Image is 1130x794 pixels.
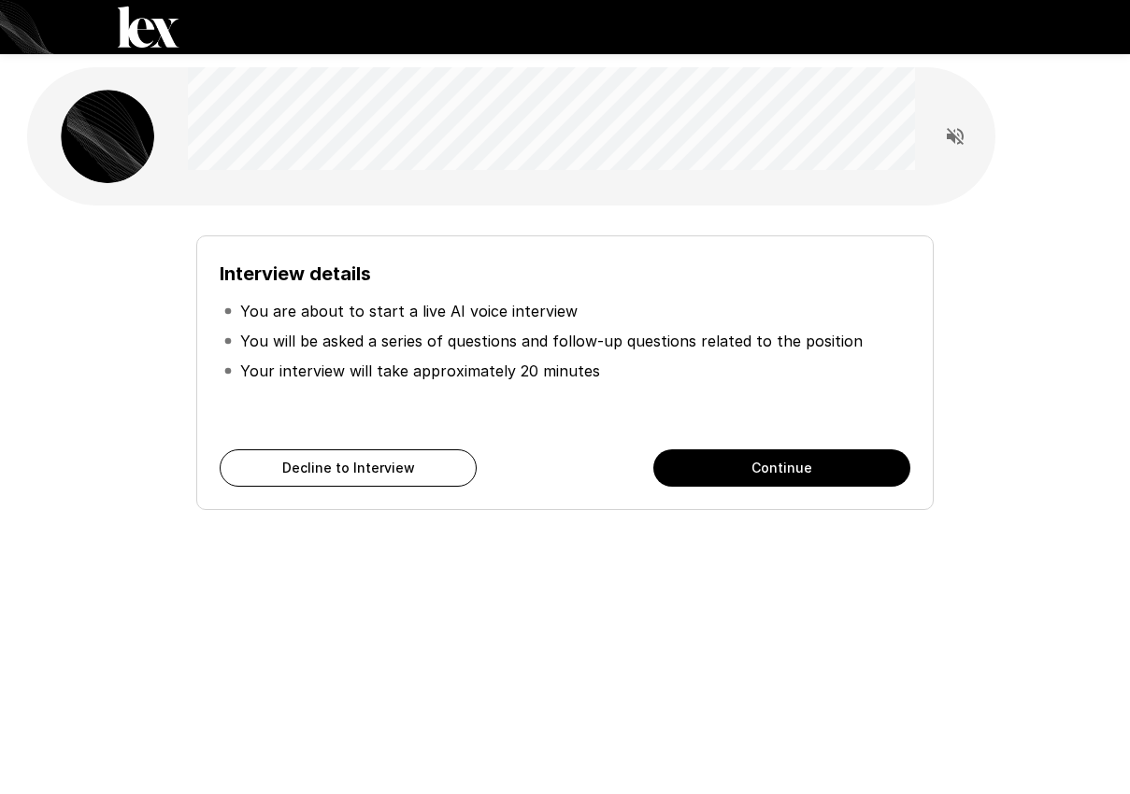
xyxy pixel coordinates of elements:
[653,449,910,487] button: Continue
[220,262,371,285] b: Interview details
[220,449,477,487] button: Decline to Interview
[937,118,974,155] button: Read questions aloud
[240,330,863,352] p: You will be asked a series of questions and follow-up questions related to the position
[240,360,600,382] p: Your interview will take approximately 20 minutes
[61,90,154,183] img: lex_avatar2.png
[240,300,578,322] p: You are about to start a live AI voice interview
